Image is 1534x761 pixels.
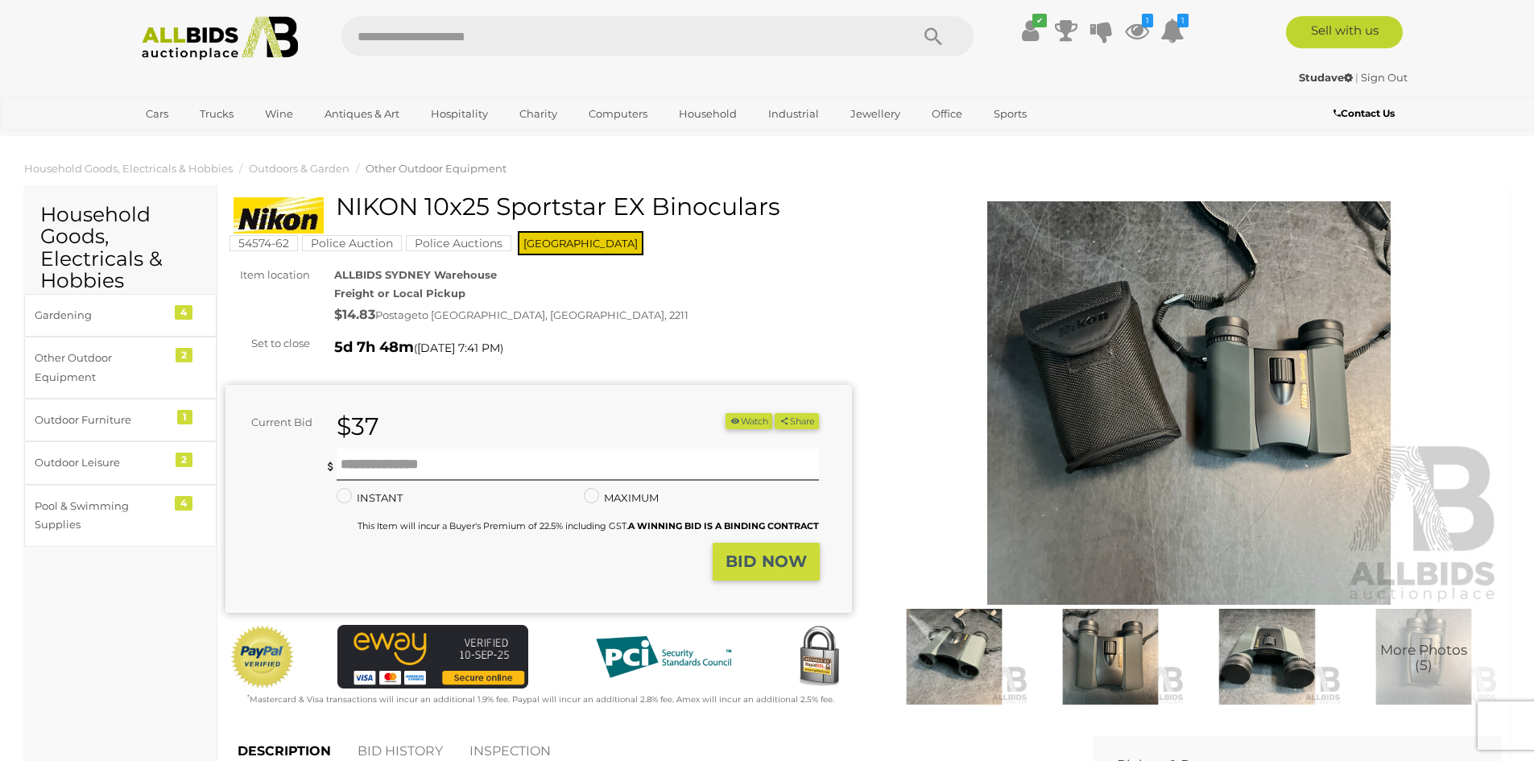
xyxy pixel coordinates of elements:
a: 54574-62 [229,237,298,250]
span: [GEOGRAPHIC_DATA] [518,231,643,255]
a: Other Outdoor Equipment [366,162,507,175]
a: Jewellery [840,101,911,127]
h2: Household Goods, Electricals & Hobbies [40,204,201,292]
a: Household Goods, Electricals & Hobbies [24,162,233,175]
a: Charity [509,101,568,127]
mark: 54574-62 [229,235,298,251]
small: Mastercard & Visa transactions will incur an additional 1.9% fee. Paypal will incur an additional... [247,694,834,705]
mark: Police Auctions [406,235,511,251]
a: Industrial [758,101,829,127]
a: Other Outdoor Equipment 2 [24,337,217,399]
div: Other Outdoor Equipment [35,349,167,387]
a: [GEOGRAPHIC_DATA] [135,127,271,154]
a: More Photos(5) [1350,609,1498,705]
div: 1 [177,410,192,424]
img: eWAY Payment Gateway [337,625,528,689]
div: 4 [175,305,192,320]
img: NIKON 10x25 Sportstar EX Binoculars [876,201,1503,605]
a: Outdoors & Garden [249,162,349,175]
label: MAXIMUM [584,489,659,507]
a: 1 [1125,16,1149,45]
a: Office [921,101,973,127]
span: More Photos (5) [1380,643,1467,673]
div: Set to close [213,334,322,353]
a: Cars [135,101,179,127]
strong: BID NOW [726,552,807,571]
div: Item location [213,266,322,284]
a: Contact Us [1333,105,1399,122]
img: Secured by Rapid SSL [787,625,851,689]
img: NIKON 10x25 Sportstar EX Binoculars [1036,609,1185,705]
a: 1 [1160,16,1185,45]
div: Current Bid [225,413,325,432]
strong: Studave [1299,71,1353,84]
a: Wine [254,101,304,127]
a: Sports [983,101,1037,127]
a: Sell with us [1286,16,1403,48]
a: Sign Out [1361,71,1408,84]
a: Studave [1299,71,1355,84]
strong: ALLBIDS SYDNEY Warehouse [334,268,497,281]
h1: NIKON 10x25 Sportstar EX Binoculars [234,193,848,220]
img: NIKON 10x25 Sportstar EX Binoculars [234,197,324,234]
a: Household [668,101,747,127]
button: Share [775,413,819,430]
img: NIKON 10x25 Sportstar EX Binoculars [1193,609,1341,705]
mark: Police Auction [302,235,402,251]
div: 2 [176,348,192,362]
div: 2 [176,453,192,467]
a: ✔ [1019,16,1043,45]
button: BID NOW [713,543,820,581]
div: Pool & Swimming Supplies [35,497,167,535]
small: This Item will incur a Buyer's Premium of 22.5% including GST. [358,520,819,531]
img: PCI DSS compliant [583,625,744,689]
a: Antiques & Art [314,101,410,127]
i: 1 [1177,14,1189,27]
span: ( ) [414,341,503,354]
span: | [1355,71,1358,84]
button: Search [893,16,974,56]
a: Police Auction [302,237,402,250]
a: Hospitality [420,101,498,127]
button: Watch [726,413,772,430]
a: Pool & Swimming Supplies 4 [24,485,217,547]
div: 4 [175,496,192,511]
a: Trucks [189,101,244,127]
i: ✔ [1032,14,1047,27]
div: Gardening [35,306,167,325]
strong: $14.83 [334,307,375,322]
strong: 5d 7h 48m [334,338,414,356]
img: Allbids.com.au [133,16,308,60]
span: [DATE] 7:41 PM [417,341,500,355]
strong: Freight or Local Pickup [334,287,465,300]
b: Contact Us [1333,107,1395,119]
img: NIKON 10x25 Sportstar EX Binoculars [880,609,1028,705]
a: Police Auctions [406,237,511,250]
span: to [GEOGRAPHIC_DATA], [GEOGRAPHIC_DATA], 2211 [418,308,688,321]
img: NIKON 10x25 Sportstar EX Binoculars [1350,609,1498,705]
div: Outdoor Furniture [35,411,167,429]
i: 1 [1142,14,1153,27]
a: Outdoor Furniture 1 [24,399,217,441]
b: A WINNING BID IS A BINDING CONTRACT [628,520,819,531]
div: Postage [334,304,852,327]
a: Computers [578,101,658,127]
strong: $37 [337,412,379,441]
div: Outdoor Leisure [35,453,167,472]
li: Watch this item [726,413,772,430]
label: INSTANT [337,489,403,507]
img: Official PayPal Seal [229,625,296,689]
a: Outdoor Leisure 2 [24,441,217,484]
a: Gardening 4 [24,294,217,337]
